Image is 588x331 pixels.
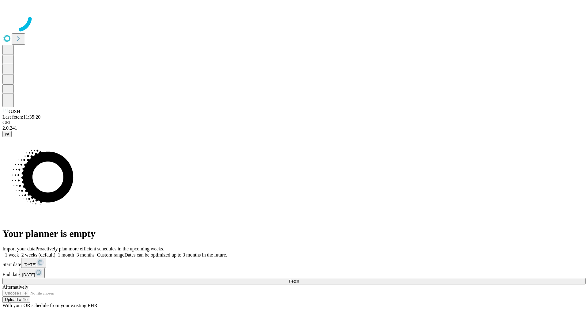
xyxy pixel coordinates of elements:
[2,120,586,125] div: GEI
[2,278,586,284] button: Fetch
[2,284,28,290] span: Alternatively
[5,252,19,257] span: 1 week
[20,268,45,278] button: [DATE]
[21,252,55,257] span: 2 weeks (default)
[21,258,46,268] button: [DATE]
[124,252,227,257] span: Dates can be optimized up to 3 months in the future.
[24,262,36,267] span: [DATE]
[2,296,30,303] button: Upload a file
[2,258,586,268] div: Start date
[2,131,12,137] button: @
[2,228,586,239] h1: Your planner is empty
[2,246,36,251] span: Import your data
[58,252,74,257] span: 1 month
[289,279,299,283] span: Fetch
[2,114,40,120] span: Last fetch: 11:35:20
[97,252,124,257] span: Custom range
[36,246,164,251] span: Proactively plan more efficient schedules in the upcoming weeks.
[2,125,586,131] div: 2.0.241
[22,272,35,277] span: [DATE]
[9,109,20,114] span: GJSH
[5,132,9,136] span: @
[77,252,95,257] span: 3 months
[2,268,586,278] div: End date
[2,303,97,308] span: With your OR schedule from your existing EHR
